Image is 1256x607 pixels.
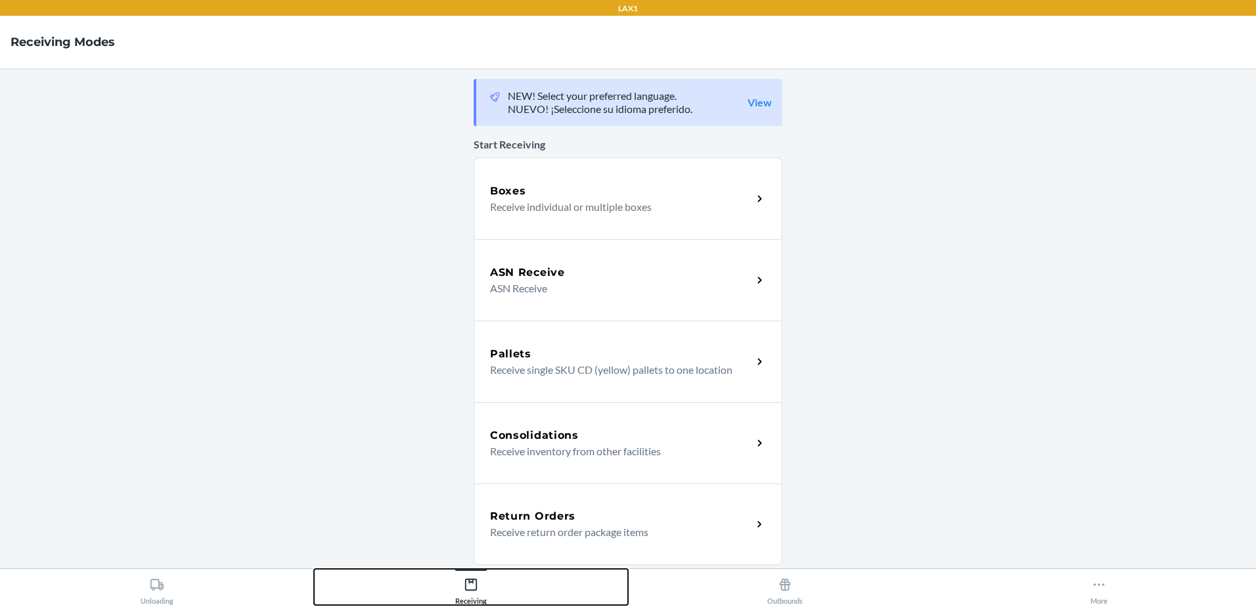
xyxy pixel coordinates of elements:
h5: Return Orders [490,508,575,524]
a: ASN ReceiveASN Receive [474,239,782,321]
a: View [748,96,772,109]
button: Outbounds [628,569,942,605]
h4: Receiving Modes [11,34,115,51]
a: ConsolidationsReceive inventory from other facilities [474,402,782,483]
p: LAX1 [618,3,638,14]
h5: ASN Receive [490,265,565,281]
a: BoxesReceive individual or multiple boxes [474,158,782,239]
h5: Boxes [490,183,526,199]
div: Unloading [141,572,173,605]
div: More [1090,572,1108,605]
div: Outbounds [767,572,803,605]
h5: Pallets [490,346,531,362]
button: Receiving [314,569,628,605]
div: Receiving [455,572,487,605]
p: Receive individual or multiple boxes [490,199,742,215]
h5: Consolidations [490,428,579,443]
p: Receive single SKU CD (yellow) pallets to one location [490,362,742,378]
p: Receive return order package items [490,524,742,540]
p: Receive inventory from other facilities [490,443,742,459]
a: Return OrdersReceive return order package items [474,483,782,565]
p: NEW! Select your preferred language. [508,89,692,102]
p: Start Receiving [474,137,782,152]
a: PalletsReceive single SKU CD (yellow) pallets to one location [474,321,782,402]
p: ASN Receive [490,281,742,296]
button: More [942,569,1256,605]
p: NUEVO! ¡Seleccione su idioma preferido. [508,102,692,116]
